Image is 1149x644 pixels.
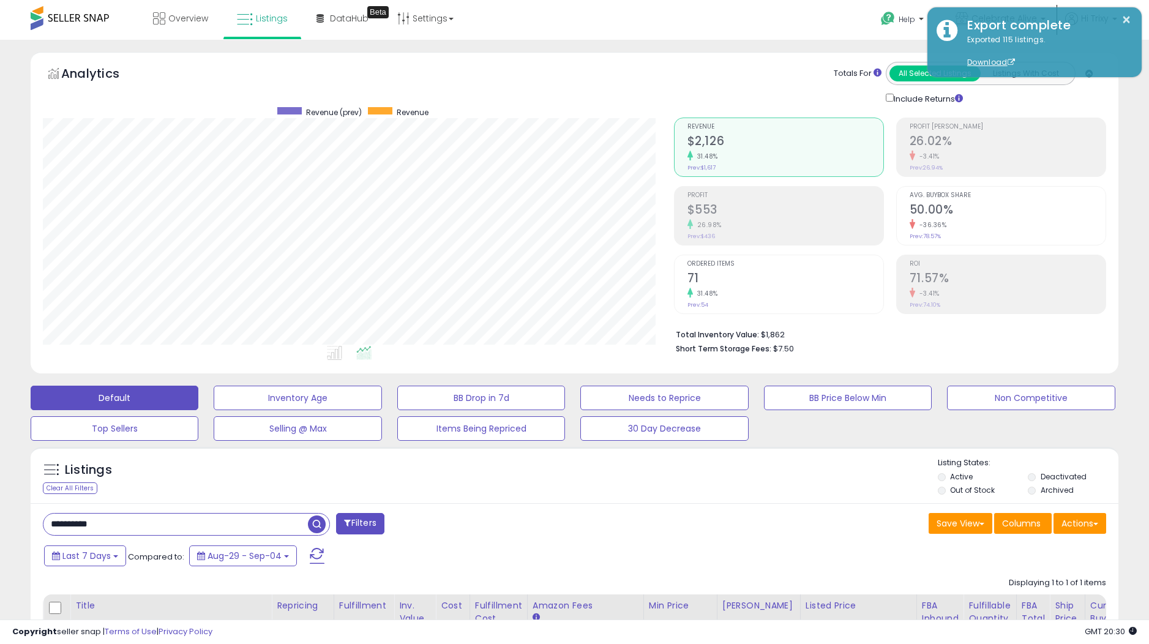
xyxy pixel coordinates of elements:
button: Needs to Reprice [580,386,748,410]
small: Prev: $436 [687,233,715,240]
div: Repricing [277,599,329,612]
div: Fulfillment [339,599,389,612]
label: Deactivated [1041,471,1087,482]
h5: Listings [65,462,112,479]
div: Totals For [834,68,881,80]
li: $1,862 [676,326,1097,341]
div: Amazon Fees [533,599,638,612]
a: Help [871,2,936,40]
div: Fulfillment Cost [475,599,522,625]
span: Revenue [397,107,429,118]
span: Compared to: [128,551,184,563]
div: Listed Price [806,599,911,612]
h2: 26.02% [910,134,1106,151]
small: Prev: 26.94% [910,164,943,171]
a: Privacy Policy [159,626,212,637]
button: Non Competitive [947,386,1115,410]
div: Min Price [649,599,712,612]
span: Profit [PERSON_NAME] [910,124,1106,130]
span: $7.50 [773,343,794,354]
button: Top Sellers [31,416,198,441]
div: Clear All Filters [43,482,97,494]
button: Columns [994,513,1052,534]
div: Ship Price [1055,599,1079,625]
button: BB Price Below Min [764,386,932,410]
div: Inv. value [399,599,430,625]
button: All Selected Listings [889,66,981,81]
button: Selling @ Max [214,416,381,441]
div: Include Returns [877,91,978,105]
span: Columns [1002,517,1041,530]
button: Actions [1054,513,1106,534]
span: Revenue (prev) [306,107,362,118]
a: Terms of Use [105,626,157,637]
button: Items Being Repriced [397,416,565,441]
button: Save View [929,513,992,534]
i: Get Help [880,11,896,26]
h2: $553 [687,203,883,219]
span: Ordered Items [687,261,883,268]
h2: $2,126 [687,134,883,151]
small: -3.41% [915,152,940,161]
h2: 71.57% [910,271,1106,288]
small: Prev: 74.10% [910,301,940,309]
div: Exported 115 listings. [958,34,1132,69]
button: Aug-29 - Sep-04 [189,545,297,566]
label: Out of Stock [950,485,995,495]
button: Filters [336,513,384,534]
small: 31.48% [693,152,718,161]
a: Download [967,57,1015,67]
small: 31.48% [693,289,718,298]
span: ROI [910,261,1106,268]
b: Total Inventory Value: [676,329,759,340]
div: Title [75,599,266,612]
p: Listing States: [938,457,1118,469]
span: Overview [168,12,208,24]
div: Export complete [958,17,1132,34]
div: FBA inbound Qty [922,599,959,638]
small: -36.36% [915,220,947,230]
span: Profit [687,192,883,199]
span: Last 7 Days [62,550,111,562]
button: 30 Day Decrease [580,416,748,441]
h2: 50.00% [910,203,1106,219]
button: Last 7 Days [44,545,126,566]
small: Amazon Fees. [533,612,540,623]
div: FBA Total Qty [1022,599,1045,638]
span: Aug-29 - Sep-04 [208,550,282,562]
h5: Analytics [61,65,143,85]
div: seller snap | | [12,626,212,638]
button: BB Drop in 7d [397,386,565,410]
b: Short Term Storage Fees: [676,343,771,354]
span: 2025-09-12 20:30 GMT [1085,626,1137,637]
strong: Copyright [12,626,57,637]
div: Tooltip anchor [367,6,389,18]
label: Archived [1041,485,1074,495]
span: Avg. Buybox Share [910,192,1106,199]
div: Fulfillable Quantity [968,599,1011,625]
span: DataHub [330,12,369,24]
div: Cost [441,599,465,612]
button: × [1121,12,1131,28]
small: -3.41% [915,289,940,298]
label: Active [950,471,973,482]
small: Prev: 78.57% [910,233,941,240]
div: [PERSON_NAME] [722,599,795,612]
div: Displaying 1 to 1 of 1 items [1009,577,1106,589]
small: Prev: 54 [687,301,708,309]
span: Help [899,14,915,24]
h2: 71 [687,271,883,288]
span: Listings [256,12,288,24]
small: Prev: $1,617 [687,164,716,171]
button: Inventory Age [214,386,381,410]
button: Default [31,386,198,410]
small: 26.98% [693,220,722,230]
span: Revenue [687,124,883,130]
